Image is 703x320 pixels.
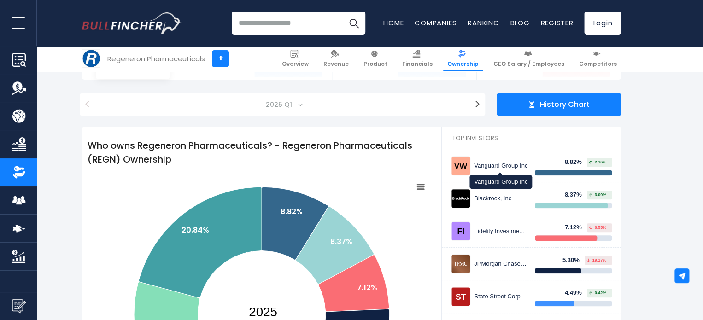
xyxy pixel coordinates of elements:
[82,12,181,34] a: Go to homepage
[474,195,528,203] div: Blackrock, Inc
[510,18,529,28] a: Blog
[443,46,483,71] a: Ownership
[586,258,606,262] span: 19.17%
[281,206,303,217] text: 8.82%
[107,53,205,64] div: Regeneron Pharmaceuticals
[565,158,587,166] div: 8.82%
[474,293,528,301] div: State Street Corp
[474,162,528,170] div: Vanguard Group Inc
[469,175,532,189] div: Vanguard Group Inc
[402,60,433,68] span: Financials
[565,191,587,199] div: 8.37%
[82,133,441,172] h1: Who owns Regeneron Pharmaceuticals? - Regeneron Pharmaceuticals (REGN) Ownership
[278,46,313,71] a: Overview
[489,46,568,71] a: CEO Salary / Employees
[575,46,621,71] a: Competitors
[262,98,298,111] span: 2025 Q1
[565,289,587,297] div: 4.49%
[282,60,309,68] span: Overview
[493,60,564,68] span: CEO Salary / Employees
[474,260,528,268] div: JPMorgan Chase & CO
[415,18,457,28] a: Companies
[398,46,437,71] a: Financials
[540,18,573,28] a: Register
[470,93,485,116] button: >
[447,60,479,68] span: Ownership
[474,227,528,235] div: Fidelity Investments (FMR)
[82,12,182,34] img: Bullfincher logo
[468,18,499,28] a: Ranking
[540,100,590,110] span: History Chart
[589,226,606,230] span: 6.55%
[342,12,365,35] button: Search
[330,236,352,247] text: 8.37%
[12,165,26,179] img: Ownership
[82,50,100,67] img: REGN logo
[363,60,387,68] span: Product
[562,256,585,264] div: 5.30%
[323,60,349,68] span: Revenue
[589,291,606,295] span: 0.42%
[80,93,95,116] button: <
[319,46,353,71] a: Revenue
[528,101,535,108] img: history chart
[565,224,587,232] div: 7.12%
[383,18,404,28] a: Home
[100,93,465,116] span: 2025 Q1
[442,127,621,150] h2: Top Investors
[212,50,229,67] a: +
[589,193,606,197] span: 3.09%
[589,160,606,164] span: 2.16%
[359,46,392,71] a: Product
[584,12,621,35] a: Login
[579,60,617,68] span: Competitors
[357,282,377,293] text: 7.12%
[182,225,209,235] text: 20.84%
